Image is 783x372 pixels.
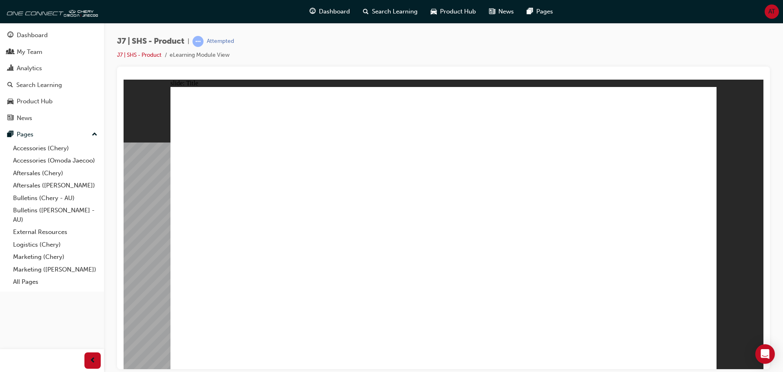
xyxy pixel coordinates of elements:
span: car-icon [7,98,13,105]
span: pages-icon [7,131,13,138]
span: Dashboard [319,7,350,16]
a: Search Learning [3,78,101,93]
div: Search Learning [16,80,62,90]
li: eLearning Module View [170,51,230,60]
a: pages-iconPages [520,3,560,20]
a: Aftersales (Chery) [10,167,101,180]
span: car-icon [431,7,437,17]
span: guage-icon [310,7,316,17]
span: News [498,7,514,16]
span: news-icon [489,7,495,17]
a: My Team [3,45,101,60]
a: search-iconSearch Learning [356,3,424,20]
a: News [3,111,101,126]
button: DashboardMy TeamAnalyticsSearch LearningProduct HubNews [3,26,101,127]
a: car-iconProduct Hub [424,3,482,20]
a: Marketing (Chery) [10,251,101,263]
div: Open Intercom Messenger [755,344,775,364]
span: people-icon [7,49,13,56]
a: Accessories (Omoda Jaecoo) [10,154,101,167]
a: Product Hub [3,94,101,109]
div: Analytics [17,64,42,73]
span: | [188,37,189,46]
button: Pages [3,127,101,142]
a: Accessories (Chery) [10,142,101,155]
a: Analytics [3,61,101,76]
a: Marketing ([PERSON_NAME]) [10,263,101,276]
span: prev-icon [90,356,96,366]
div: My Team [17,47,42,57]
span: guage-icon [7,32,13,39]
span: up-icon [92,129,97,140]
span: news-icon [7,115,13,122]
span: Pages [536,7,553,16]
a: Logistics (Chery) [10,238,101,251]
span: Product Hub [440,7,476,16]
a: All Pages [10,276,101,288]
a: Bulletins (Chery - AU) [10,192,101,205]
button: AT [765,4,779,19]
a: J7 | SHS - Product [117,51,161,58]
span: chart-icon [7,65,13,72]
span: AT [768,7,775,16]
div: News [17,114,32,123]
span: learningRecordVerb_ATTEMPT-icon [192,36,203,47]
div: Product Hub [17,97,53,106]
div: Attempted [207,38,234,45]
span: search-icon [363,7,369,17]
a: Bulletins ([PERSON_NAME] - AU) [10,204,101,226]
span: Search Learning [372,7,418,16]
a: External Resources [10,226,101,238]
span: pages-icon [527,7,533,17]
a: Dashboard [3,28,101,43]
a: news-iconNews [482,3,520,20]
img: oneconnect [4,3,98,20]
span: J7 | SHS - Product [117,37,184,46]
a: guage-iconDashboard [303,3,356,20]
div: Dashboard [17,31,48,40]
span: search-icon [7,82,13,89]
a: Aftersales ([PERSON_NAME]) [10,179,101,192]
div: Pages [17,130,33,139]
